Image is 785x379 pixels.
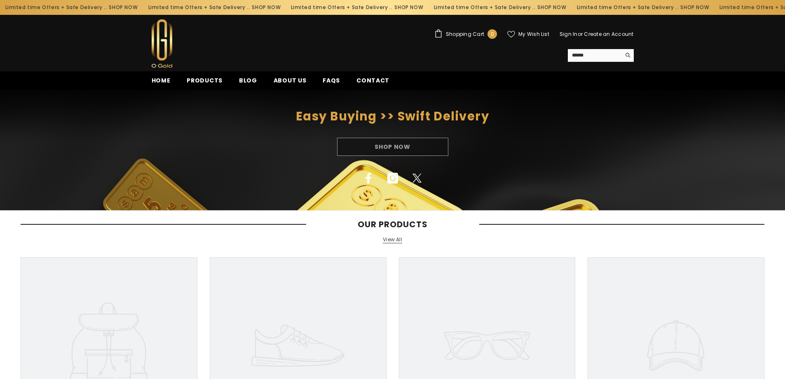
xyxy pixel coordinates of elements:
a: FAQs [314,76,348,90]
a: Products [178,76,231,90]
span: Our Products [306,219,479,229]
a: View All [383,236,402,243]
a: Sign In [560,31,578,38]
a: Home [143,76,179,90]
span: FAQs [323,76,340,85]
span: 0 [491,30,494,39]
span: About us [274,76,307,85]
a: My Wish List [507,31,549,38]
span: Products [187,76,223,85]
div: Limited time Offers + Safe Delivery .. [286,1,429,14]
a: Shopping Cart [434,29,497,39]
button: Search [621,49,634,61]
a: SHOP NOW [109,3,138,12]
span: Blog [239,76,257,85]
img: Ogold Shop [152,19,172,68]
summary: Search [568,49,634,62]
a: Contact [348,76,398,90]
span: Shopping Cart [446,32,484,37]
a: SHOP NOW [537,3,566,12]
span: Contact [356,76,389,85]
a: SHOP NOW [252,3,281,12]
a: Create an Account [584,31,633,38]
span: Home [152,76,171,85]
a: Blog [231,76,265,90]
a: About us [265,76,315,90]
div: Limited time Offers + Safe Delivery .. [143,1,286,14]
div: Limited time Offers + Safe Delivery .. [572,1,715,14]
span: My Wish List [518,32,549,37]
a: SHOP NOW [680,3,709,12]
a: SHOP NOW [395,3,424,12]
span: or [578,31,583,38]
div: Limited time Offers + Safe Delivery .. [429,1,572,14]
